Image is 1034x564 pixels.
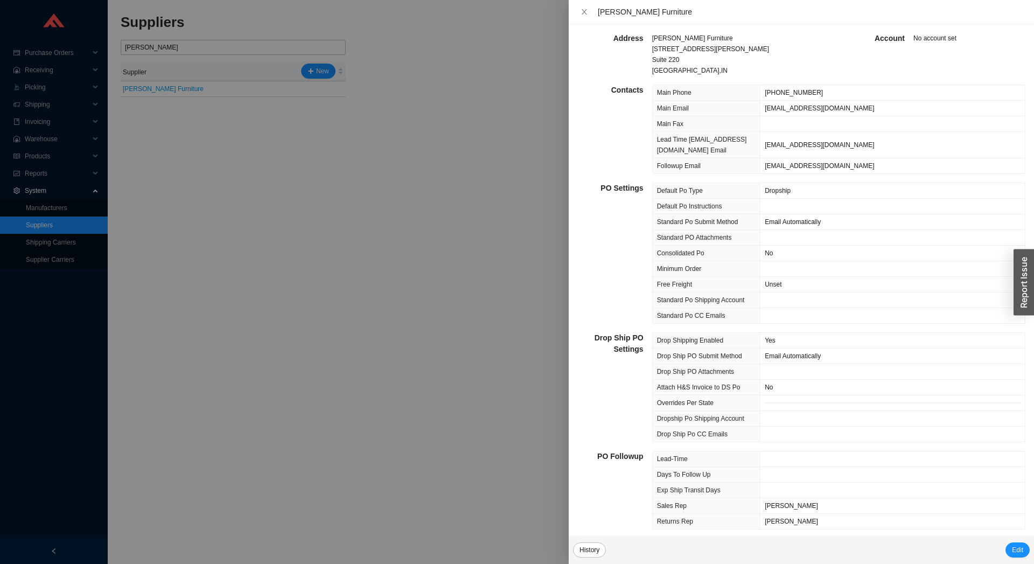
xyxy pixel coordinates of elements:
[765,384,773,391] span: No
[652,54,839,65] div: Suite 220
[657,120,683,128] span: Main Fax
[765,105,874,112] span: [EMAIL_ADDRESS][DOMAIN_NAME]
[657,399,714,407] span: Overrides Per State
[657,89,691,96] span: Main Phone
[657,518,693,525] span: Returns Rep
[1012,545,1023,555] span: Edit
[652,65,839,76] div: [GEOGRAPHIC_DATA] , IN
[581,8,588,16] span: close
[577,183,644,194] h5: PO Settings
[657,337,723,344] span: Drop Shipping Enabled
[765,141,874,149] span: [EMAIL_ADDRESS][DOMAIN_NAME]
[657,471,711,478] span: Days To Follow Up
[657,384,740,391] span: Attach H&S Invoice to DS Po
[765,502,818,510] span: [PERSON_NAME]
[577,85,644,96] h5: Contacts
[657,281,692,288] span: Free Freight
[765,337,775,344] span: Yes
[577,8,591,16] button: Close
[913,33,1025,76] div: No account set
[765,162,874,170] span: [EMAIL_ADDRESS][DOMAIN_NAME]
[765,249,773,257] span: No
[765,187,791,194] span: Dropship
[657,455,688,463] span: Lead-Time
[765,218,821,226] span: Email Automatically
[657,187,703,194] span: Default Po Type
[657,162,701,170] span: Followup Email
[765,281,781,288] span: Unset
[657,352,742,360] span: Drop Ship PO Submit Method
[765,89,823,96] span: [PHONE_NUMBER]
[657,486,721,494] span: Exp Ship Transit Days
[657,136,747,154] span: Lead Time [EMAIL_ADDRESS][DOMAIN_NAME] Email
[657,265,702,273] span: Minimum Order
[573,542,606,558] button: History
[657,502,687,510] span: Sales Rep
[598,6,1025,18] div: [PERSON_NAME] Furniture
[657,234,732,241] span: Standard PO Attachments
[577,332,644,355] h5: Drop Ship PO Settings
[657,415,744,422] span: Dropship Po Shipping Account
[652,44,839,54] div: [STREET_ADDRESS][PERSON_NAME]
[657,430,728,438] span: Drop Ship Po CC Emails
[657,105,689,112] span: Main Email
[1005,542,1030,558] button: Edit
[577,33,644,44] h5: Address
[657,296,745,304] span: Standard Po Shipping Account
[657,368,734,375] span: Drop Ship PO Attachments
[657,249,704,257] span: Consolidated Po
[657,312,725,319] span: Standard Po CC Emails
[657,218,738,226] span: Standard Po Submit Method
[765,518,818,525] span: [PERSON_NAME]
[652,33,839,44] div: [PERSON_NAME] Furniture
[839,33,905,44] h5: Account
[579,545,599,555] span: History
[657,203,722,210] span: Default Po Instructions
[765,352,821,360] span: Email Automatically
[577,451,644,462] h5: PO Followup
